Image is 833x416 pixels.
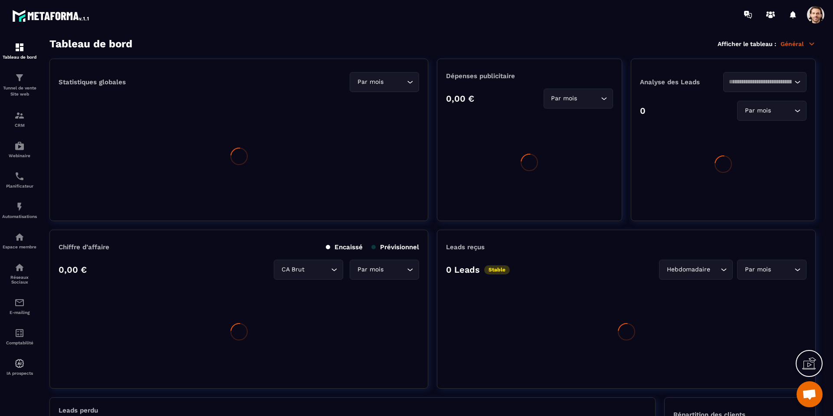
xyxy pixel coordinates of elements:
img: email [14,297,25,308]
p: Leads reçus [446,243,485,251]
span: Hebdomadaire [665,265,712,274]
img: automations [14,141,25,151]
input: Search for option [306,265,329,274]
div: Search for option [350,260,419,280]
p: 0 Leads [446,264,480,275]
a: formationformationCRM [2,104,37,134]
div: Search for option [737,101,807,121]
img: formation [14,42,25,53]
p: Chiffre d’affaire [59,243,109,251]
p: Général [781,40,816,48]
p: 0,00 € [59,264,87,275]
input: Search for option [729,77,792,87]
input: Search for option [773,265,792,274]
input: Search for option [712,265,718,274]
p: Prévisionnel [371,243,419,251]
p: Leads perdu [59,406,98,414]
p: IA prospects [2,371,37,376]
a: automationsautomationsAutomatisations [2,195,37,225]
p: Stable [484,265,510,274]
p: Tunnel de vente Site web [2,85,37,97]
p: E-mailing [2,310,37,315]
img: formation [14,73,25,83]
p: Afficher le tableau : [718,40,776,47]
span: Par mois [355,77,385,87]
img: accountant [14,328,25,338]
span: CA Brut [279,265,306,274]
a: automationsautomationsWebinaire [2,134,37,165]
img: logo [12,8,90,23]
p: CRM [2,123,37,128]
img: automations [14,232,25,242]
a: Open chat [797,381,823,407]
div: Search for option [274,260,343,280]
p: Dépenses publicitaire [446,72,613,80]
span: Par mois [743,265,773,274]
a: emailemailE-mailing [2,291,37,321]
img: scheduler [14,171,25,182]
p: Encaissé [326,243,363,251]
img: formation [14,110,25,121]
img: automations [14,201,25,212]
a: schedulerschedulerPlanificateur [2,165,37,195]
div: Search for option [544,89,613,109]
input: Search for option [579,94,599,103]
p: Comptabilité [2,340,37,345]
p: 0,00 € [446,93,474,104]
img: social-network [14,262,25,273]
p: Webinaire [2,153,37,158]
p: Tableau de bord [2,55,37,59]
h3: Tableau de bord [49,38,132,50]
span: Par mois [743,106,773,116]
a: formationformationTunnel de vente Site web [2,66,37,104]
p: Statistiques globales [59,78,126,86]
a: automationsautomationsEspace membre [2,225,37,256]
a: accountantaccountantComptabilité [2,321,37,352]
div: Search for option [659,260,733,280]
img: automations [14,358,25,369]
a: social-networksocial-networkRéseaux Sociaux [2,256,37,291]
p: Planificateur [2,184,37,188]
p: Réseaux Sociaux [2,275,37,284]
input: Search for option [773,106,792,116]
div: Search for option [723,72,807,92]
a: formationformationTableau de bord [2,36,37,66]
div: Search for option [737,260,807,280]
span: Par mois [355,265,385,274]
div: Search for option [350,72,419,92]
input: Search for option [385,265,405,274]
p: Automatisations [2,214,37,219]
p: Espace membre [2,244,37,249]
input: Search for option [385,77,405,87]
span: Par mois [549,94,579,103]
p: Analyse des Leads [640,78,723,86]
p: 0 [640,106,646,116]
